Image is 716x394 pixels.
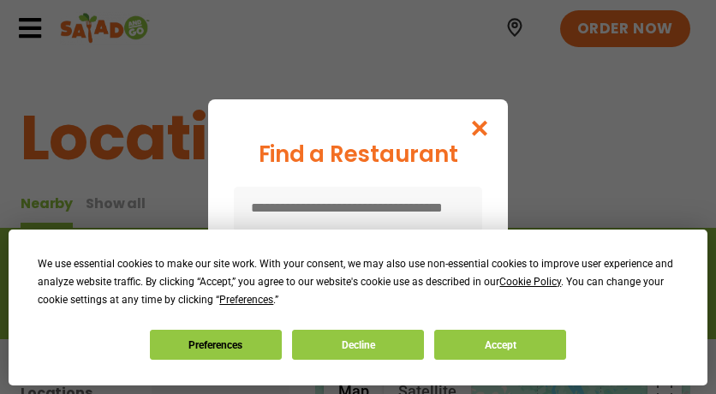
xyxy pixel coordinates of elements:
button: Accept [434,330,566,360]
div: Find a Restaurant [234,138,482,171]
div: Cookie Consent Prompt [9,230,707,385]
div: We use essential cookies to make our site work. With your consent, we may also use non-essential ... [38,255,677,309]
span: Cookie Policy [499,276,561,288]
span: Preferences [219,294,273,306]
button: Preferences [150,330,282,360]
button: Close modal [452,99,508,157]
button: Decline [292,330,424,360]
